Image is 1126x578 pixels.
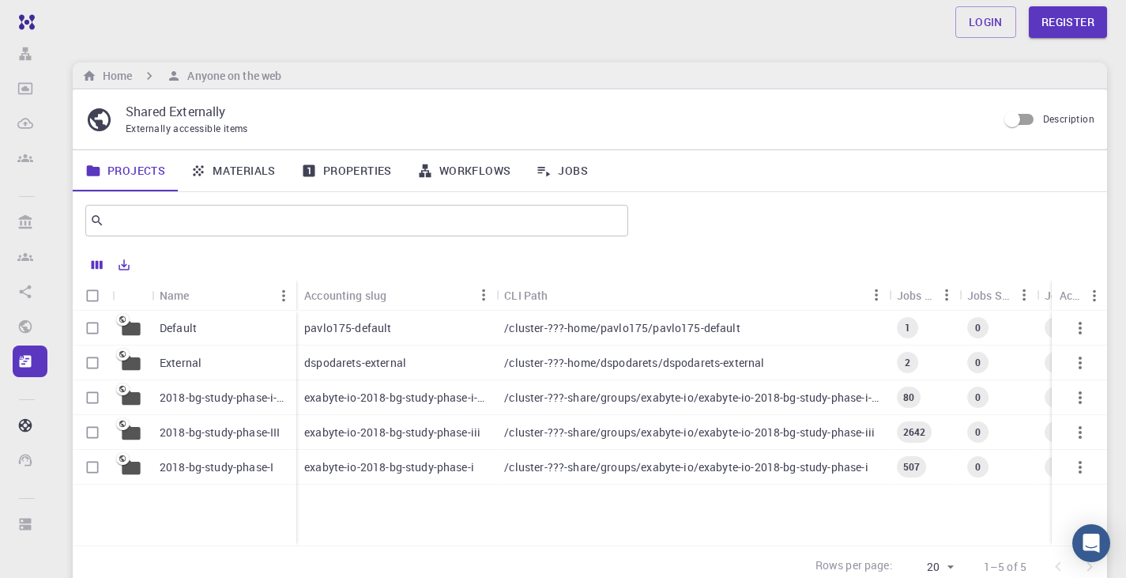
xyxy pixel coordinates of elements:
p: /cluster-???-share/groups/exabyte-io/exabyte-io-2018-bg-study-phase-i-ph [504,390,880,406]
p: pavlo175-default [304,320,391,336]
button: Menu [271,283,296,308]
div: Name [160,280,190,311]
button: Columns [84,252,111,278]
p: Shared Externally [126,102,985,121]
span: 0 [969,356,987,369]
div: Accounting slug [296,280,496,311]
span: Externally accessible items [126,122,248,134]
p: /cluster-???-share/groups/exabyte-io/exabyte-io-2018-bg-study-phase-i [504,459,868,475]
span: 0 [1046,356,1064,369]
div: Actions [1052,280,1107,311]
p: Rows per page: [815,557,893,576]
a: Register [1029,6,1107,38]
a: Properties [288,150,405,191]
span: 0 [1046,321,1064,334]
p: exabyte-io-2018-bg-study-phase-i-ph [304,390,488,406]
p: External [160,355,201,371]
span: 0 [969,321,987,334]
div: Jobs Total [889,280,959,311]
button: Sort [190,283,215,308]
button: Menu [934,282,959,308]
div: Name [152,280,296,311]
a: Login [955,6,1016,38]
p: Default [160,320,197,336]
div: Icon [112,280,152,311]
div: Jobs Subm. [967,280,1011,311]
a: Workflows [405,150,524,191]
img: logo [13,14,35,30]
span: 2642 [897,425,932,439]
a: Projects [73,150,178,191]
span: Description [1043,112,1094,125]
p: 2018-bg-study-phase-i-ph [160,390,288,406]
h6: Anyone on the web [181,67,281,85]
span: 0 [969,425,987,439]
p: /cluster-???-home/pavlo175/pavlo175-default [504,320,740,336]
nav: breadcrumb [79,67,284,85]
p: exabyte-io-2018-bg-study-phase-iii [304,425,480,440]
h6: Home [96,67,132,85]
p: 2018-bg-study-phase-I [160,459,273,475]
span: 80 [897,391,921,404]
div: CLI Path [496,280,888,311]
span: 2 [898,356,917,369]
div: CLI Path [504,280,548,311]
p: 2018-bg-study-phase-III [160,425,280,440]
div: Actions [1060,280,1082,311]
button: Sort [386,282,412,308]
button: Menu [864,282,889,308]
button: Export [111,252,137,278]
span: 0 [1046,460,1064,474]
a: Materials [178,150,288,191]
button: Menu [1082,283,1107,308]
span: 0 [1046,391,1064,404]
button: Menu [471,282,496,308]
p: dspodarets-external [304,355,406,371]
span: 0 [969,391,987,404]
span: 1 [898,321,917,334]
div: Jobs Subm. [959,280,1037,311]
button: Menu [1011,282,1037,308]
span: 507 [897,460,926,474]
p: /cluster-???-home/dspodarets/dspodarets-external [504,355,764,371]
a: Jobs [523,150,601,191]
p: /cluster-???-share/groups/exabyte-io/exabyte-io-2018-bg-study-phase-iii [504,425,875,440]
div: Accounting slug [304,280,386,311]
p: 1–5 of 5 [984,559,1026,575]
span: 0 [1046,425,1064,439]
p: exabyte-io-2018-bg-study-phase-i [304,459,474,475]
span: 0 [969,460,987,474]
div: Jobs Total [897,280,934,311]
div: Open Intercom Messenger [1072,524,1110,562]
